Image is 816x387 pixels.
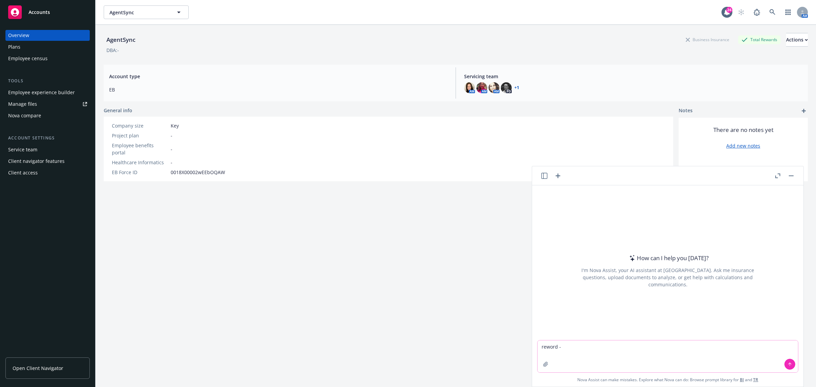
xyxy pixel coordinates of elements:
[5,110,90,121] a: Nova compare
[627,254,709,263] div: How can I help you [DATE]?
[171,132,172,139] span: -
[726,142,760,149] a: Add new notes
[738,35,781,44] div: Total Rewards
[679,107,693,115] span: Notes
[5,3,90,22] a: Accounts
[734,5,748,19] a: Start snowing
[8,144,37,155] div: Service team
[109,9,168,16] span: AgentSync
[781,5,795,19] a: Switch app
[5,87,90,98] a: Employee experience builder
[112,122,168,129] div: Company size
[750,5,764,19] a: Report a Bug
[171,159,172,166] span: -
[753,377,758,383] a: TR
[464,73,802,80] span: Servicing team
[112,169,168,176] div: EB Force ID
[5,144,90,155] a: Service team
[171,122,179,129] span: Key
[8,30,29,41] div: Overview
[171,146,172,153] span: -
[112,142,168,156] div: Employee benefits portal
[5,156,90,167] a: Client navigator features
[112,159,168,166] div: Healthcare Informatics
[109,73,447,80] span: Account type
[501,82,512,93] img: photo
[726,7,732,13] div: 24
[8,156,65,167] div: Client navigator features
[8,87,75,98] div: Employee experience builder
[514,86,519,90] a: +1
[8,167,38,178] div: Client access
[535,373,801,387] span: Nova Assist can make mistakes. Explore what Nova can do: Browse prompt library for and
[29,10,50,15] span: Accounts
[572,267,763,288] div: I'm Nova Assist, your AI assistant at [GEOGRAPHIC_DATA]. Ask me insurance questions, upload docum...
[8,99,37,110] div: Manage files
[682,35,733,44] div: Business Insurance
[112,132,168,139] div: Project plan
[740,377,744,383] a: BI
[5,78,90,84] div: Tools
[800,107,808,115] a: add
[106,47,119,54] div: DBA: -
[5,135,90,141] div: Account settings
[786,33,808,46] div: Actions
[104,35,138,44] div: AgentSync
[464,82,475,93] img: photo
[104,107,132,114] span: General info
[104,5,189,19] button: AgentSync
[5,41,90,52] a: Plans
[171,169,225,176] span: 0018X00002wEEbOQAW
[5,53,90,64] a: Employee census
[8,41,20,52] div: Plans
[489,82,499,93] img: photo
[538,340,798,372] textarea: reword -
[5,99,90,110] a: Manage files
[476,82,487,93] img: photo
[786,33,808,47] button: Actions
[109,86,447,93] span: EB
[5,167,90,178] a: Client access
[13,365,63,372] span: Open Client Navigator
[8,110,41,121] div: Nova compare
[8,53,48,64] div: Employee census
[5,30,90,41] a: Overview
[713,126,773,134] span: There are no notes yet
[766,5,779,19] a: Search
